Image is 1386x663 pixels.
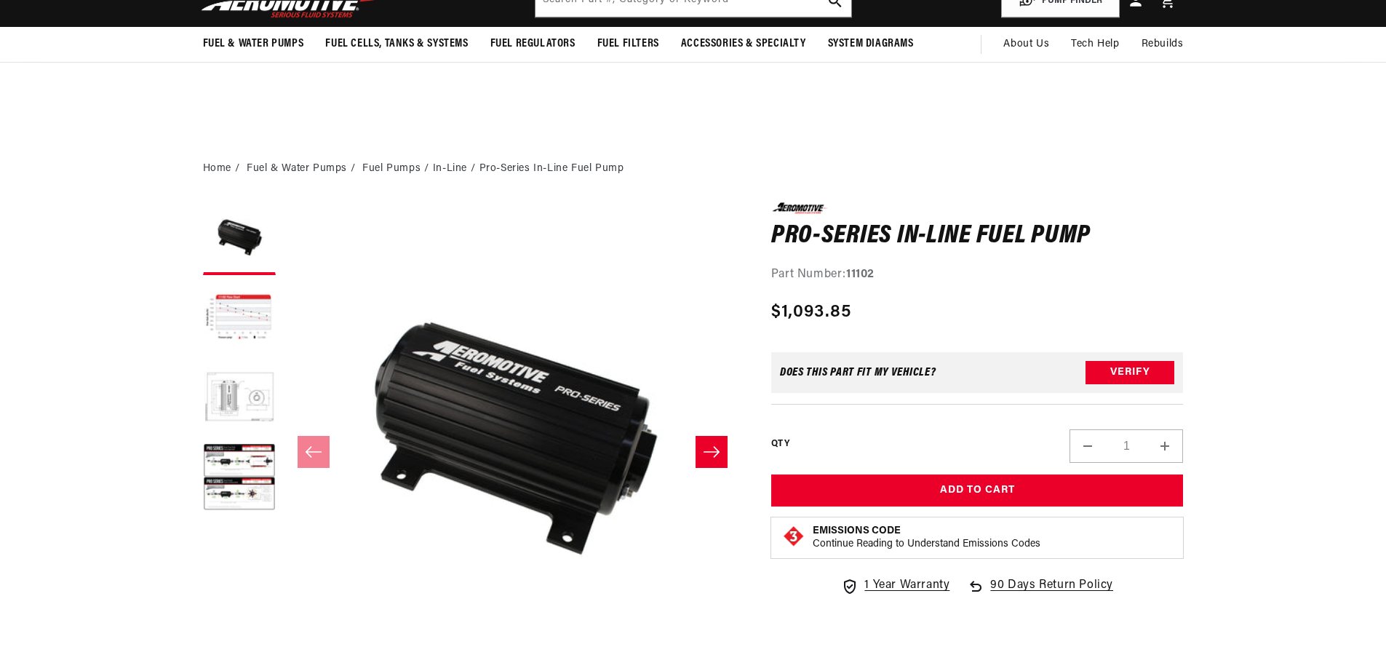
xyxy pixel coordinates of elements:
[203,442,276,515] button: Load image 4 in gallery view
[828,36,914,52] span: System Diagrams
[325,36,468,52] span: Fuel Cells, Tanks & Systems
[782,525,805,548] img: Emissions code
[433,161,479,177] li: In-Line
[771,266,1184,285] div: Part Number:
[771,438,789,450] label: QTY
[864,576,949,595] span: 1 Year Warranty
[696,436,728,468] button: Slide right
[817,27,925,61] summary: System Diagrams
[490,36,575,52] span: Fuel Regulators
[771,225,1184,248] h1: Pro-Series In-Line Fuel Pump
[586,27,670,61] summary: Fuel Filters
[771,475,1184,507] button: Add to Cart
[479,27,586,61] summary: Fuel Regulators
[846,269,875,280] strong: 11102
[1071,36,1119,52] span: Tech Help
[247,161,347,177] a: Fuel & Water Pumps
[771,299,852,325] span: $1,093.85
[1142,36,1184,52] span: Rebuilds
[203,362,276,435] button: Load image 3 in gallery view
[967,576,1113,610] a: 90 Days Return Policy
[681,36,806,52] span: Accessories & Specialty
[813,525,901,536] strong: Emissions Code
[203,282,276,355] button: Load image 2 in gallery view
[298,436,330,468] button: Slide left
[479,161,624,177] li: Pro-Series In-Line Fuel Pump
[813,525,1040,551] button: Emissions CodeContinue Reading to Understand Emissions Codes
[670,27,817,61] summary: Accessories & Specialty
[203,36,304,52] span: Fuel & Water Pumps
[780,367,936,378] div: Does This part fit My vehicle?
[841,576,949,595] a: 1 Year Warranty
[203,161,1184,177] nav: breadcrumbs
[203,202,276,275] button: Load image 1 in gallery view
[992,27,1060,62] a: About Us
[203,161,231,177] a: Home
[990,576,1113,610] span: 90 Days Return Policy
[813,538,1040,551] p: Continue Reading to Understand Emissions Codes
[1060,27,1130,62] summary: Tech Help
[314,27,479,61] summary: Fuel Cells, Tanks & Systems
[1003,39,1049,49] span: About Us
[1086,361,1174,384] button: Verify
[1131,27,1195,62] summary: Rebuilds
[597,36,659,52] span: Fuel Filters
[192,27,315,61] summary: Fuel & Water Pumps
[362,161,421,177] a: Fuel Pumps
